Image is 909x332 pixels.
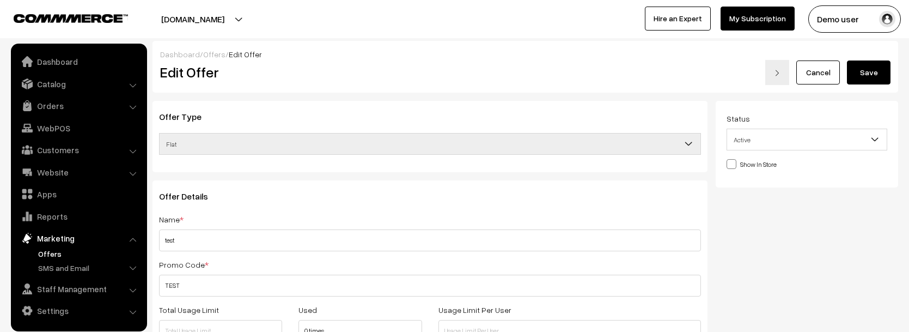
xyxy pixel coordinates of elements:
a: My Subscription [721,7,795,31]
span: Offer Type [159,111,215,122]
label: Promo Code [159,259,209,270]
label: Status [727,113,750,124]
span: Active [727,129,887,150]
a: Catalog [14,74,143,94]
button: [DOMAIN_NAME] [123,5,263,33]
a: Customers [14,140,143,160]
label: Used [298,304,317,316]
button: Demo user [808,5,901,33]
input: Code [159,275,701,297]
input: Name [159,230,701,251]
img: COMMMERCE [14,14,128,22]
a: Settings [14,301,143,321]
a: Offers [203,50,225,59]
a: WebPOS [14,118,143,138]
label: Usage Limit Per User [438,304,511,316]
a: Dashboard [160,50,200,59]
button: Save [847,61,890,84]
a: COMMMERCE [14,11,109,24]
a: SMS and Email [35,262,143,274]
span: Active [727,130,887,149]
a: Dashboard [14,52,143,71]
img: user [879,11,895,27]
a: Marketing [14,228,143,248]
span: Flat [159,133,701,155]
a: Reports [14,207,143,226]
label: Total Usage Limit [159,304,219,316]
a: Website [14,162,143,182]
span: Offer Details [159,191,221,202]
span: Edit Offer [229,50,262,59]
label: Name [159,214,184,225]
a: Orders [14,96,143,116]
a: Staff Management [14,279,143,299]
h2: Edit Offer [160,64,455,81]
a: Offers [35,248,143,259]
span: Flat [160,135,700,154]
a: Cancel [796,61,840,84]
a: Hire an Expert [645,7,711,31]
a: Apps [14,184,143,204]
div: / / [160,49,890,60]
label: Show In Store [727,158,777,170]
img: right-arrow.png [774,70,780,76]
